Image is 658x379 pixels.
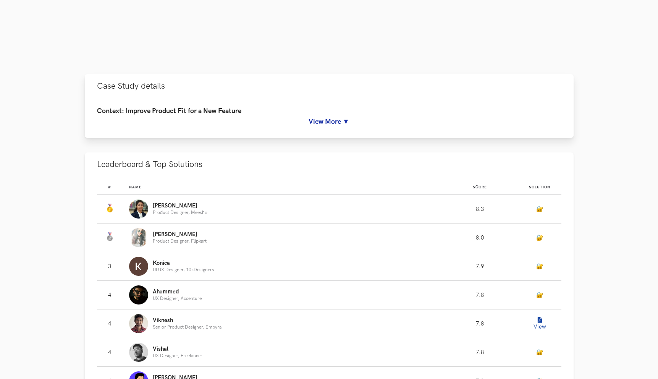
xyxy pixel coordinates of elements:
[129,314,148,333] img: Profile photo
[153,210,207,215] p: Product Designer, Meesho
[153,203,207,209] p: [PERSON_NAME]
[97,281,129,309] td: 4
[153,325,221,330] p: Senior Product Designer, Empyra
[129,185,142,189] span: Name
[153,232,207,238] p: [PERSON_NAME]
[532,316,547,331] button: View
[536,349,543,356] a: 🔐
[536,292,543,298] a: 🔐
[85,74,574,98] button: Case Study details
[153,346,202,352] p: Vishal
[153,260,214,266] p: Konica
[536,206,543,212] a: 🔐
[442,224,518,252] td: 8.0
[108,185,111,189] span: #
[529,185,550,189] span: Solution
[97,107,561,115] h4: Context: Improve Product Fit for a New Feature
[97,309,129,338] td: 4
[442,338,518,367] td: 7.8
[97,252,129,281] td: 3
[153,289,202,295] p: Ahammed
[105,232,114,241] img: Silver Medal
[85,152,574,177] button: Leaderboard & Top Solutions
[442,309,518,338] td: 7.8
[153,239,207,244] p: Product Designer, Flipkart
[97,159,202,170] span: Leaderboard & Top Solutions
[442,195,518,224] td: 8.3
[97,118,561,126] a: View More ▼
[129,228,148,247] img: Profile photo
[442,252,518,281] td: 7.9
[97,338,129,367] td: 4
[153,317,221,324] p: Viknesh
[153,353,202,358] p: UX Designer, Freelancer
[129,285,148,304] img: Profile photo
[536,263,543,270] a: 🔐
[153,296,202,301] p: UX Designer, Accenture
[473,185,487,189] span: Score
[105,204,114,213] img: Gold Medal
[97,81,165,91] span: Case Study details
[85,98,574,138] div: Case Study details
[153,267,214,272] p: UI UX Designer, 10kDesigners
[442,281,518,309] td: 7.8
[536,235,543,241] a: 🔐
[129,199,148,219] img: Profile photo
[129,257,148,276] img: Profile photo
[129,343,148,362] img: Profile photo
